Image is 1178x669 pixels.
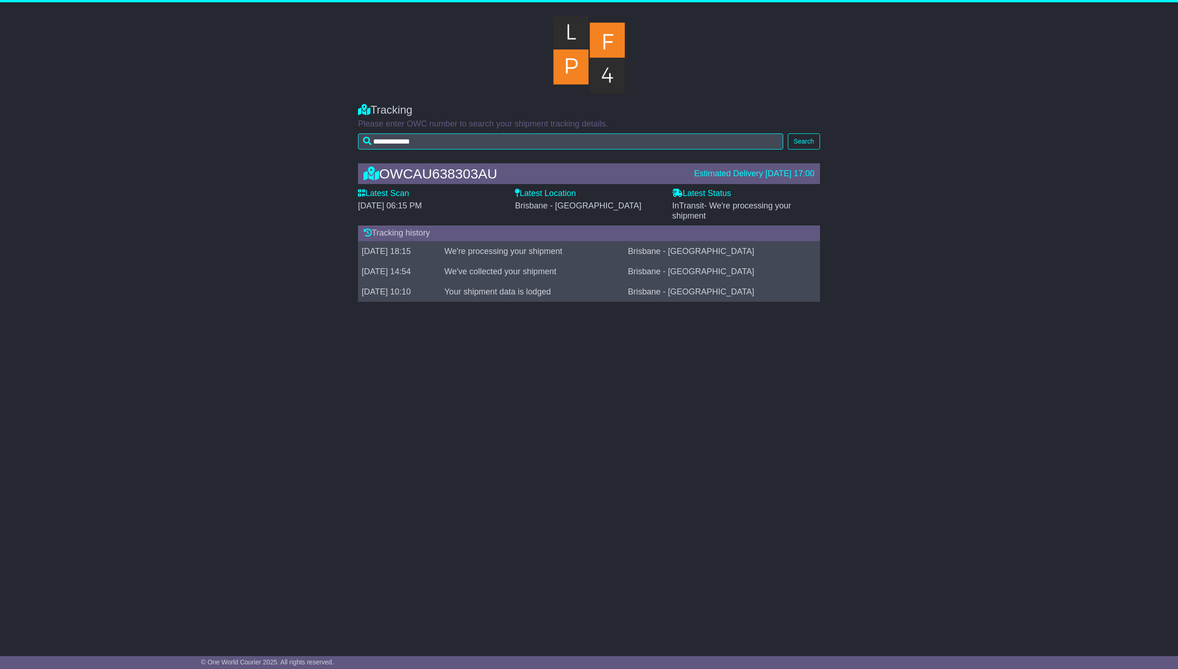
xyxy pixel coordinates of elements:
td: Brisbane - [GEOGRAPHIC_DATA] [624,261,820,282]
td: We're processing your shipment [441,241,624,261]
button: Search [788,133,820,150]
div: Tracking history [358,225,820,241]
td: [DATE] 18:15 [358,241,441,261]
td: Brisbane - [GEOGRAPHIC_DATA] [624,282,820,302]
div: Tracking [358,104,820,117]
img: GetCustomerLogo [550,16,628,94]
span: InTransit [672,201,791,220]
div: OWCAU638303AU [359,166,689,181]
span: - We're processing your shipment [672,201,791,220]
p: Please enter OWC number to search your shipment tracking details. [358,119,820,129]
td: Your shipment data is lodged [441,282,624,302]
td: We've collected your shipment [441,261,624,282]
label: Latest Status [672,189,731,199]
td: [DATE] 14:54 [358,261,441,282]
span: [DATE] 06:15 PM [358,201,422,210]
td: [DATE] 10:10 [358,282,441,302]
td: Brisbane - [GEOGRAPHIC_DATA] [624,241,820,261]
div: Estimated Delivery [DATE] 17:00 [694,169,814,179]
label: Latest Location [515,189,576,199]
span: © One World Courier 2025. All rights reserved. [201,658,334,666]
label: Latest Scan [358,189,409,199]
span: Brisbane - [GEOGRAPHIC_DATA] [515,201,641,210]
